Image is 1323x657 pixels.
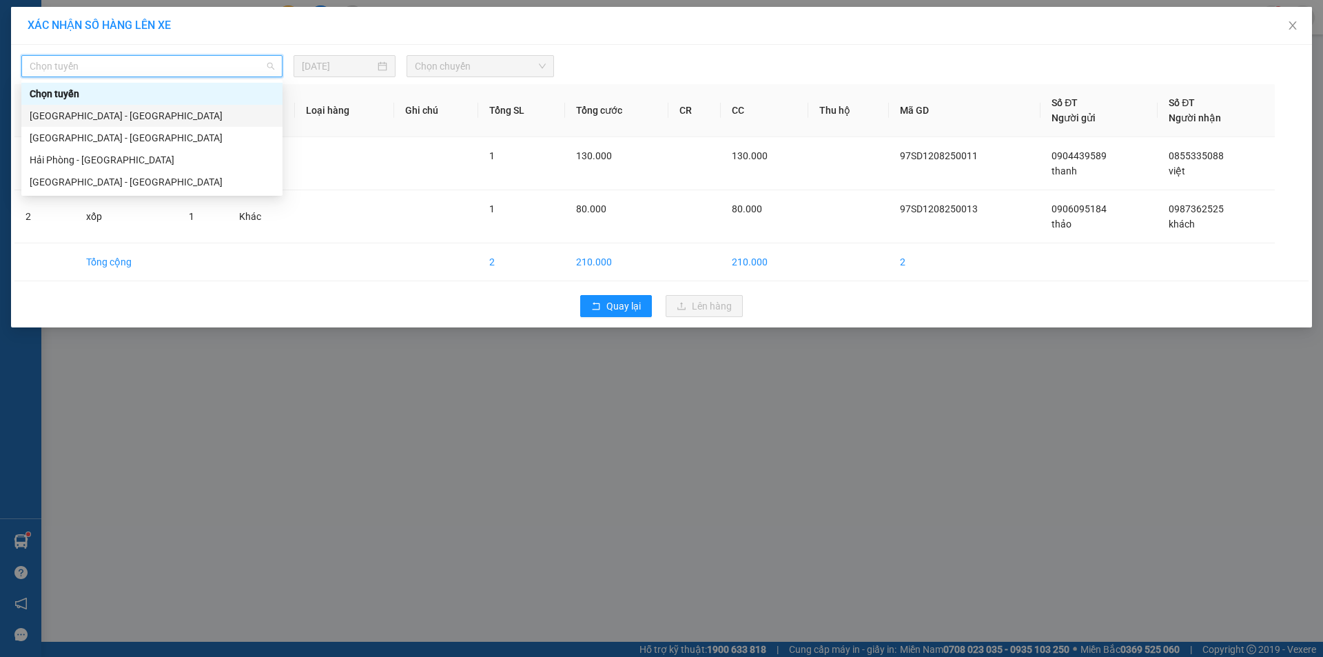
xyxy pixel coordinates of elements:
th: Ghi chú [394,84,478,137]
div: Chọn tuyến [30,86,274,101]
td: 2 [478,243,565,281]
div: Hải Phòng - [GEOGRAPHIC_DATA] [30,152,274,168]
th: Thu hộ [808,84,889,137]
span: Quay lại [606,299,641,314]
div: Hải Phòng - Yên Nghĩa [21,149,283,171]
th: CC [721,84,809,137]
span: 130.000 [576,150,612,161]
td: Khác [228,190,295,243]
span: khách [1169,219,1195,230]
img: logo [6,54,76,125]
span: 97SD1208250011 [900,150,978,161]
span: Chọn chuyến [415,56,546,77]
td: Tổng cộng [75,243,178,281]
input: 12/08/2025 [302,59,375,74]
span: Chuyển phát nhanh: [GEOGRAPHIC_DATA] - [GEOGRAPHIC_DATA] [78,59,197,108]
span: 97SD1208250013 [900,203,978,214]
span: thanh [1052,165,1077,176]
span: rollback [591,301,601,312]
td: xốp [75,190,178,243]
td: 2 [14,190,75,243]
span: 80.000 [732,203,762,214]
button: uploadLên hàng [666,295,743,317]
span: Số ĐT [1052,97,1078,108]
td: 210.000 [565,243,668,281]
span: Chọn tuyến [30,56,274,77]
div: Hà Nội - Hải Phòng [21,127,283,149]
td: 2 [889,243,1040,281]
span: 1 [489,203,495,214]
span: Người nhận [1169,112,1221,123]
button: Close [1273,7,1312,46]
button: rollbackQuay lại [580,295,652,317]
span: 0987362525 [1169,203,1224,214]
span: 0855335088 [1169,150,1224,161]
th: Mã GD [889,84,1040,137]
span: 80.000 [576,203,606,214]
div: [GEOGRAPHIC_DATA] - [GEOGRAPHIC_DATA] [30,130,274,145]
span: XÁC NHẬN SỐ HÀNG LÊN XE [28,19,171,32]
th: Loại hàng [295,84,394,137]
span: 0906095184 [1052,203,1107,214]
td: 1 [14,137,75,190]
span: 1 [489,150,495,161]
span: thảo [1052,219,1071,230]
td: 210.000 [721,243,809,281]
th: Tổng SL [478,84,565,137]
div: [GEOGRAPHIC_DATA] - [GEOGRAPHIC_DATA] [30,174,274,190]
span: close [1287,20,1298,31]
div: Hải Phòng - Hà Nội [21,105,283,127]
div: [GEOGRAPHIC_DATA] - [GEOGRAPHIC_DATA] [30,108,274,123]
span: 1 [189,211,194,222]
div: Chọn tuyến [21,83,283,105]
th: STT [14,84,75,137]
span: 130.000 [732,150,768,161]
span: việt [1169,165,1185,176]
span: 0904439589 [1052,150,1107,161]
span: Số ĐT [1169,97,1195,108]
th: Tổng cước [565,84,668,137]
strong: CHUYỂN PHÁT NHANH VIP ANH HUY [85,11,189,56]
span: Người gửi [1052,112,1096,123]
div: Yên Nghĩa - Hải Phòng [21,171,283,193]
th: CR [668,84,721,137]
